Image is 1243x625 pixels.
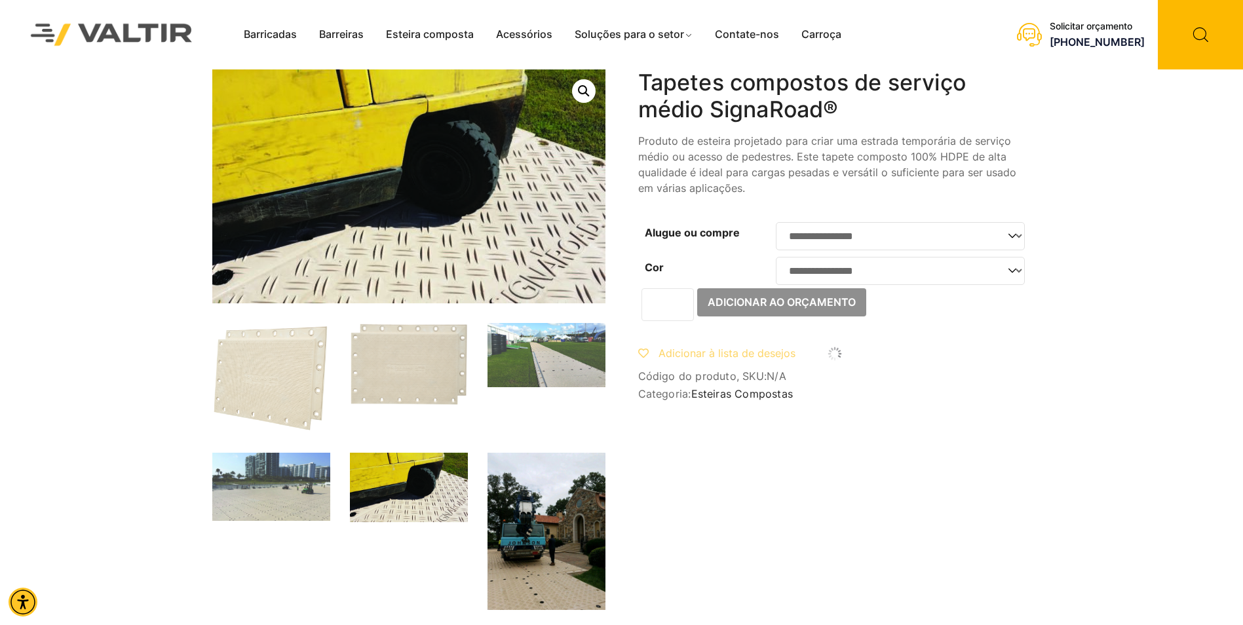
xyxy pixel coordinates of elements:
[638,69,1031,123] h1: Tapetes compostos de serviço médio SignaRoad®
[641,288,694,321] input: Quantidade do produto
[638,133,1031,196] p: Produto de esteira projetado para criar uma estrada temporária de serviço médio ou acesso de pede...
[212,323,330,433] img: SignaRoad_angle.png
[9,588,37,616] div: Menu de Acessibilidade
[691,387,794,400] a: Esteiras Compostas
[308,25,375,45] a: Barreiras
[767,369,786,383] span: N/A
[645,261,664,274] label: Cor
[233,25,308,45] a: Barricadas
[697,288,866,317] button: Adicionar ao orçamento
[790,25,852,45] a: Carroça
[488,323,605,387] img: A long, textured pathway on grass, leading through an outdoor event setup with tents and equipmen...
[1050,35,1145,48] a: Ligue para (888) 496-3625
[1050,21,1145,32] div: Solicitar orçamento
[638,388,1031,400] span: Categoria:
[14,7,210,62] img: Valtir Locações
[645,226,740,239] label: Alugue ou compre
[350,453,468,523] img: A close-up of a yellow vehicle's side and tire on a textured surface, with grass in the background.
[638,370,1031,383] span: Código do produto, SKU:
[212,453,330,521] img: A beach area with construction equipment and workers setting up structures, surrounded by tall bu...
[704,25,790,45] a: Contate-nos
[564,25,704,45] a: Soluções para o setor
[375,25,485,45] a: Esteira composta
[572,79,596,103] a: Abra esta opção
[350,323,468,406] img: A beige, textured plastic sheet with multiple holes for mounting, featuring the logo "S.GNARoad" ...
[488,453,605,610] img: A large blue truck is parked in front of a stone house, with workers preparing equipment on a pav...
[485,25,564,45] a: Acessórios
